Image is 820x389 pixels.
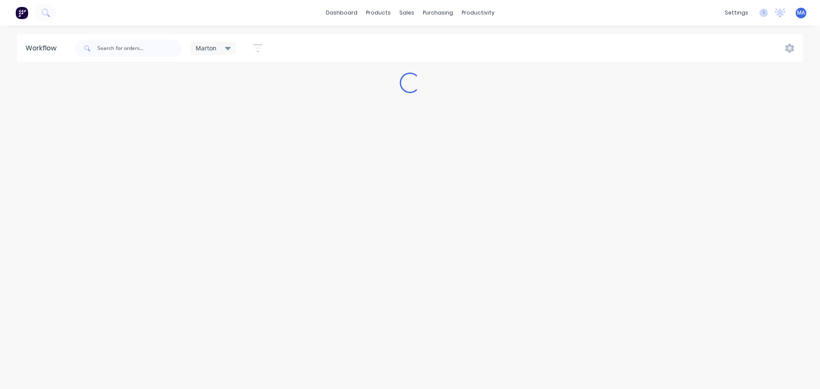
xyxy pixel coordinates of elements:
[26,43,61,53] div: Workflow
[15,6,28,19] img: Factory
[97,40,182,57] input: Search for orders...
[362,6,395,19] div: products
[720,6,753,19] div: settings
[395,6,419,19] div: sales
[419,6,457,19] div: purchasing
[457,6,499,19] div: productivity
[797,9,805,17] span: MA
[196,44,217,53] span: Marton
[322,6,362,19] a: dashboard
